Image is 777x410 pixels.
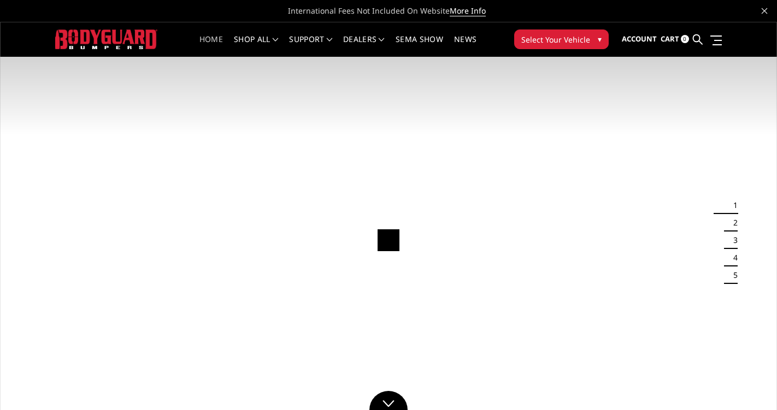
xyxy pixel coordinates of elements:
[450,5,486,16] a: More Info
[521,34,590,45] span: Select Your Vehicle
[727,231,738,249] button: 3 of 5
[55,29,157,50] img: BODYGUARD BUMPERS
[681,35,689,43] span: 0
[727,249,738,266] button: 4 of 5
[727,266,738,284] button: 5 of 5
[199,35,223,57] a: Home
[369,391,408,410] a: Click to Down
[396,35,443,57] a: SEMA Show
[514,29,609,49] button: Select Your Vehicle
[343,35,385,57] a: Dealers
[622,25,657,54] a: Account
[289,35,332,57] a: Support
[454,35,476,57] a: News
[727,197,738,214] button: 1 of 5
[727,214,738,231] button: 2 of 5
[661,25,689,54] a: Cart 0
[622,34,657,44] span: Account
[234,35,278,57] a: shop all
[598,33,602,45] span: ▾
[661,34,679,44] span: Cart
